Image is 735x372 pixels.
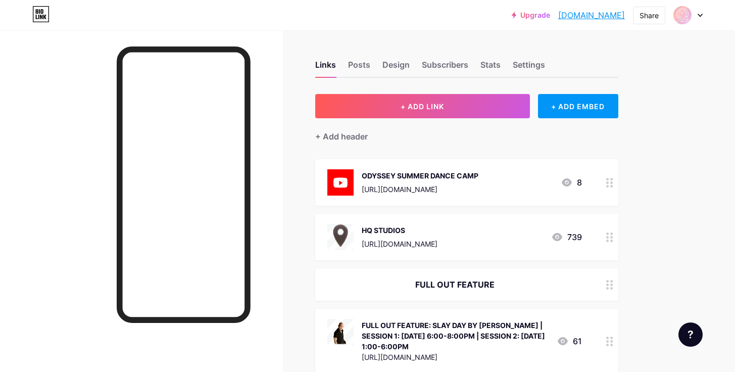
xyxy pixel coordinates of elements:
[557,335,582,347] div: 61
[551,231,582,243] div: 739
[640,10,659,21] div: Share
[327,169,354,196] img: ODYSSEY SUMMER DANCE CAMP
[348,59,370,77] div: Posts
[362,225,437,236] div: HQ STUDIOS
[558,9,625,21] a: [DOMAIN_NAME]
[422,59,468,77] div: Subscribers
[480,59,501,77] div: Stats
[673,6,692,25] img: HQ Studios
[382,59,410,77] div: Design
[362,320,549,352] div: FULL OUT FEATURE: SLAY DAY BY [PERSON_NAME] | SESSION 1: [DATE] 6:00-8:00PM | SESSION 2: [DATE] 1...
[362,170,478,181] div: ODYSSEY SUMMER DANCE CAMP
[362,352,549,362] div: [URL][DOMAIN_NAME]
[513,59,545,77] div: Settings
[512,11,550,19] a: Upgrade
[561,176,582,189] div: 8
[327,278,582,291] div: FULL OUT FEATURE
[362,239,437,249] div: [URL][DOMAIN_NAME]
[401,102,444,111] span: + ADD LINK
[327,319,354,345] img: FULL OUT FEATURE: SLAY DAY BY KEVIN | SESSION 1: SAT, JUL 26, 6:00-8:00PM | SESSION 2: SUN, JUL 2...
[315,94,530,118] button: + ADD LINK
[315,59,336,77] div: Links
[315,130,368,143] div: + Add header
[538,94,618,118] div: + ADD EMBED
[362,184,478,195] div: [URL][DOMAIN_NAME]
[327,224,354,250] img: HQ STUDIOS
